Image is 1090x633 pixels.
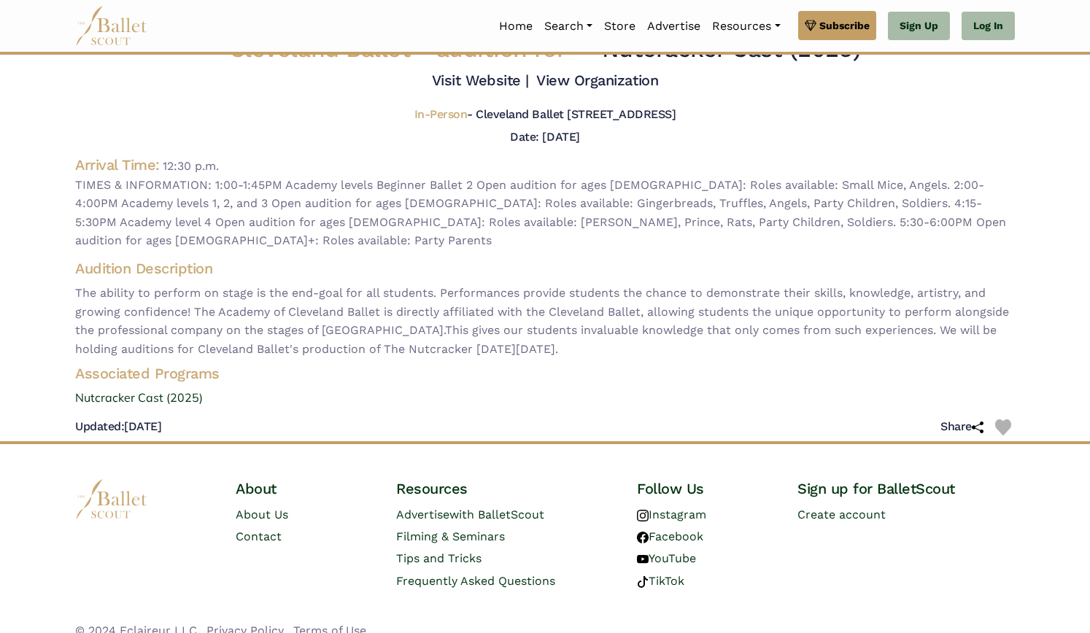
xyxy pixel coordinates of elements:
a: Frequently Asked Questions [396,574,555,588]
h4: Sign up for BalletScout [797,479,1015,498]
span: The ability to perform on stage is the end-goal for all students. Performances provide students t... [75,284,1015,358]
a: YouTube [637,551,696,565]
a: Tips and Tricks [396,551,482,565]
a: Nutcracker Cast (2025) [63,389,1027,408]
h4: Arrival Time: [75,156,160,174]
h4: Associated Programs [63,364,1027,383]
h5: Share [940,419,983,435]
img: instagram logo [637,510,649,521]
h4: Audition Description [75,259,1015,278]
a: TikTok [637,574,684,588]
a: Facebook [637,529,703,543]
a: Instagram [637,508,706,521]
img: facebook logo [637,532,649,543]
a: Filming & Seminars [396,529,505,543]
span: with BalletScout [449,508,544,521]
a: Log In [962,12,1015,41]
a: Advertisewith BalletScout [396,508,544,521]
img: logo [75,479,148,519]
a: About Us [236,508,288,521]
a: View Organization [536,71,658,89]
h4: Resources [396,479,614,498]
span: Subscribe [819,18,870,34]
img: tiktok logo [637,576,649,588]
h5: - Cleveland Ballet [STREET_ADDRESS] [414,107,676,123]
h4: About [236,479,373,498]
img: gem.svg [805,18,816,34]
span: TIMES & INFORMATION: 1:00-1:45PM Academy levels Beginner Ballet 2 Open audition for ages [DEMOGRA... [75,176,1015,250]
h5: [DATE] [75,419,161,435]
span: In-Person [414,107,468,121]
a: Search [538,11,598,42]
a: Visit Website | [432,71,529,89]
h4: Follow Us [637,479,774,498]
a: Create account [797,508,886,521]
a: Store [598,11,641,42]
img: youtube logo [637,554,649,565]
a: Contact [236,529,282,543]
a: Sign Up [888,12,950,41]
a: Advertise [641,11,706,42]
span: 12:30 p.m. [163,159,219,173]
a: Subscribe [798,11,876,40]
span: Updated: [75,419,124,433]
a: Home [493,11,538,42]
h5: Date: [DATE] [510,130,579,144]
a: Resources [706,11,786,42]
